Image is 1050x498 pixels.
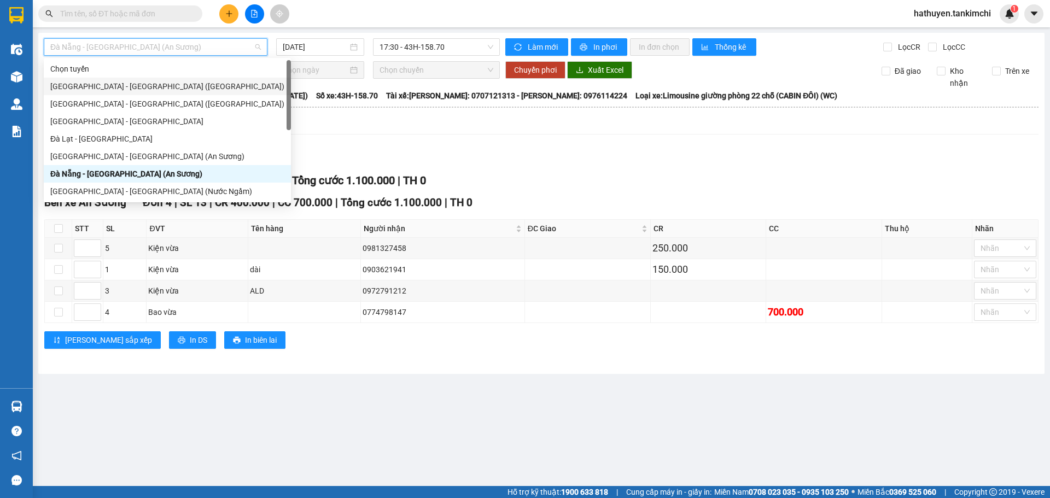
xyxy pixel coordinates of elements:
[50,115,284,127] div: [GEOGRAPHIC_DATA] - [GEOGRAPHIC_DATA]
[507,486,608,498] span: Hỗ trợ kỹ thuật:
[44,95,291,113] div: Hà Nội - Đà Nẵng (Hàng)
[276,10,283,17] span: aim
[11,401,22,412] img: warehouse-icon
[44,148,291,165] div: Sài Gòn - Đà Nẵng (An Sương)
[248,220,361,238] th: Tên hàng
[905,7,1000,20] span: hathuyen.tankimchi
[105,285,144,297] div: 3
[105,242,144,254] div: 5
[105,263,144,276] div: 1
[341,196,442,209] span: Tổng cước 1.100.000
[445,196,447,209] span: |
[1012,5,1016,13] span: 1
[616,486,618,498] span: |
[11,426,22,436] span: question-circle
[292,174,395,187] span: Tổng cước 1.100.000
[588,64,623,76] span: Xuất Excel
[626,486,711,498] span: Cung cấp máy in - giấy in:
[50,98,284,110] div: [GEOGRAPHIC_DATA] - [GEOGRAPHIC_DATA] ([GEOGRAPHIC_DATA])
[1005,9,1014,19] img: icon-new-feature
[233,336,241,345] span: printer
[44,183,291,200] div: Đà Nẵng - Hà Nội (Nước Ngầm)
[571,38,627,56] button: printerIn phơi
[335,196,338,209] span: |
[701,43,710,52] span: bar-chart
[576,66,584,75] span: download
[944,486,946,498] span: |
[882,220,972,238] th: Thu hộ
[1024,4,1043,24] button: caret-down
[178,336,185,345] span: printer
[364,222,514,235] span: Người nhận
[386,90,627,102] span: Tài xế: [PERSON_NAME]: 0707121313 - [PERSON_NAME]: 0976114224
[250,263,359,276] div: dài
[174,196,177,209] span: |
[514,43,523,52] span: sync
[272,196,275,209] span: |
[11,475,22,485] span: message
[50,39,261,55] span: Đà Nẵng - Sài Gòn (An Sương)
[215,196,270,209] span: CR 400.000
[148,263,246,276] div: Kiện vừa
[505,61,565,79] button: Chuyển phơi
[11,44,22,55] img: warehouse-icon
[651,220,767,238] th: CR
[50,80,284,92] div: [GEOGRAPHIC_DATA] - [GEOGRAPHIC_DATA] ([GEOGRAPHIC_DATA])
[938,41,967,53] span: Lọc CC
[50,150,284,162] div: [GEOGRAPHIC_DATA] - [GEOGRAPHIC_DATA] (An Sương)
[148,242,246,254] div: Kiện vừa
[714,486,849,498] span: Miền Nam
[245,4,264,24] button: file-add
[403,174,426,187] span: TH 0
[148,285,246,297] div: Kiện vừa
[635,90,837,102] span: Loại xe: Limousine giường phòng 22 chỗ (CABIN ĐÔI) (WC)
[169,331,216,349] button: printerIn DS
[250,285,359,297] div: ALD
[380,62,493,78] span: Chọn chuyến
[946,65,984,89] span: Kho nhận
[528,222,639,235] span: ĐC Giao
[766,220,882,238] th: CC
[528,41,559,53] span: Làm mới
[105,306,144,318] div: 4
[148,306,246,318] div: Bao vừa
[561,488,608,496] strong: 1900 633 818
[245,334,277,346] span: In biên lai
[9,7,24,24] img: logo-vxr
[278,196,332,209] span: CC 700.000
[1001,65,1034,77] span: Trên xe
[851,490,855,494] span: ⚪️
[44,113,291,130] div: Đà Nẵng - Đà Lạt
[224,331,285,349] button: printerIn biên lai
[580,43,589,52] span: printer
[894,41,922,53] span: Lọc CR
[593,41,619,53] span: In phơi
[450,196,472,209] span: TH 0
[219,4,238,24] button: plus
[44,60,291,78] div: Chọn tuyến
[180,196,207,209] span: SL 13
[60,8,189,20] input: Tìm tên, số ĐT hoặc mã đơn
[44,78,291,95] div: Đà Nẵng - Hà Nội (Hàng)
[283,64,348,76] input: Chọn ngày
[316,90,378,102] span: Số xe: 43H-158.70
[72,220,103,238] th: STT
[283,41,348,53] input: 12/08/2025
[1011,5,1018,13] sup: 1
[1029,9,1039,19] span: caret-down
[44,165,291,183] div: Đà Nẵng - Sài Gòn (An Sương)
[505,38,568,56] button: syncLàm mới
[225,10,233,17] span: plus
[692,38,756,56] button: bar-chartThống kê
[363,306,523,318] div: 0774798147
[768,304,880,320] div: 700.000
[890,65,925,77] span: Đã giao
[45,10,53,17] span: search
[44,130,291,148] div: Đà Lạt - Đà Nẵng
[143,196,172,209] span: Đơn 4
[11,71,22,83] img: warehouse-icon
[857,486,936,498] span: Miền Bắc
[270,4,289,24] button: aim
[363,242,523,254] div: 0981327458
[50,63,284,75] div: Chọn tuyến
